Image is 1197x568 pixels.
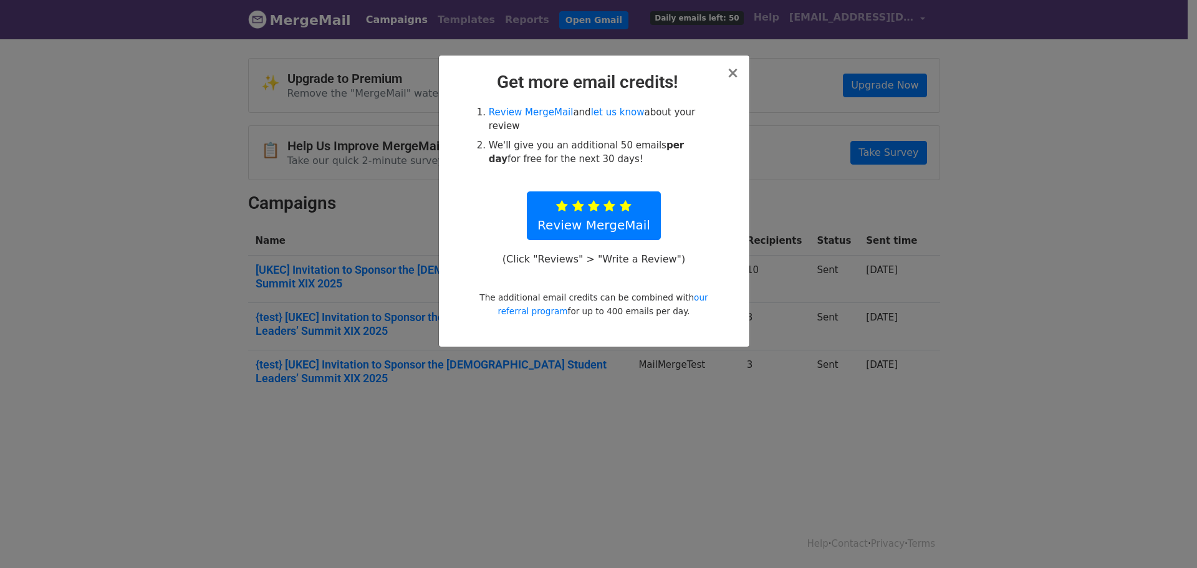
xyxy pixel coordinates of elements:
h2: Get more email credits! [449,72,739,93]
a: Review MergeMail [527,191,661,240]
a: Review MergeMail [489,107,574,118]
li: We'll give you an additional 50 emails for free for the next 30 days! [489,138,713,166]
li: and about your review [489,105,713,133]
a: our referral program [498,292,708,316]
small: The additional email credits can be combined with for up to 400 emails per day. [479,292,708,316]
iframe: Chat Widget [1135,508,1197,568]
button: Close [726,65,739,80]
a: let us know [591,107,645,118]
p: (Click "Reviews" > "Write a Review") [496,253,691,266]
span: × [726,64,739,82]
strong: per day [489,140,684,165]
